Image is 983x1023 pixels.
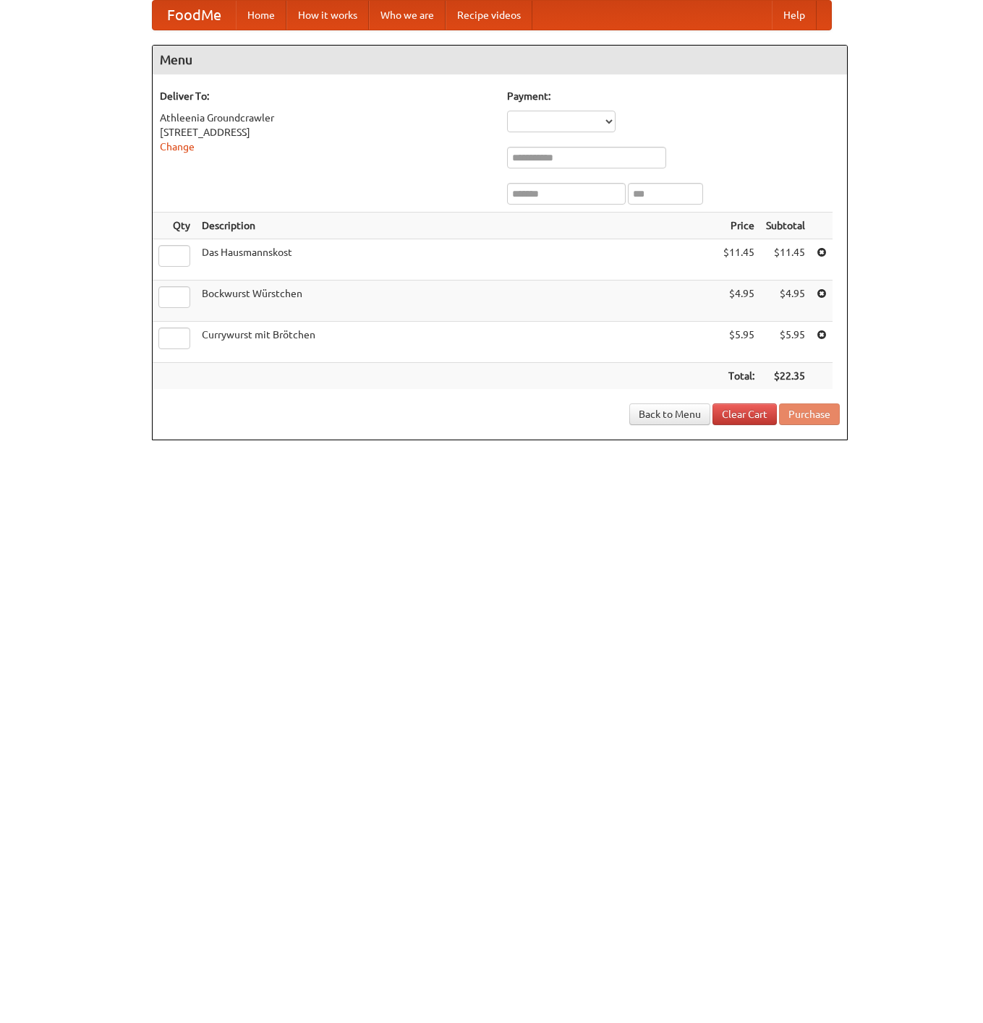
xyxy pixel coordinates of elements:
[760,363,811,390] th: $22.35
[160,111,493,125] div: Athleenia Groundcrawler
[760,322,811,363] td: $5.95
[153,213,196,239] th: Qty
[629,403,710,425] a: Back to Menu
[160,89,493,103] h5: Deliver To:
[196,213,718,239] th: Description
[760,281,811,322] td: $4.95
[286,1,369,30] a: How it works
[718,281,760,322] td: $4.95
[718,213,760,239] th: Price
[760,239,811,281] td: $11.45
[760,213,811,239] th: Subtotal
[718,363,760,390] th: Total:
[196,281,718,322] td: Bockwurst Würstchen
[507,89,840,103] h5: Payment:
[369,1,446,30] a: Who we are
[779,403,840,425] button: Purchase
[153,1,236,30] a: FoodMe
[196,239,718,281] td: Das Hausmannskost
[718,239,760,281] td: $11.45
[153,46,847,74] h4: Menu
[160,125,493,140] div: [STREET_ADDRESS]
[718,322,760,363] td: $5.95
[446,1,532,30] a: Recipe videos
[236,1,286,30] a: Home
[712,403,777,425] a: Clear Cart
[160,141,195,153] a: Change
[196,322,718,363] td: Currywurst mit Brötchen
[772,1,817,30] a: Help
